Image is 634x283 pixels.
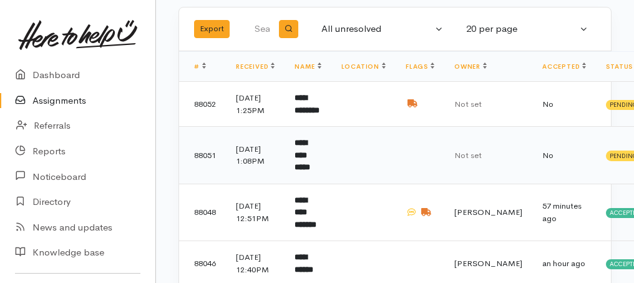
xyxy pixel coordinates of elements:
button: All unresolved [314,17,451,41]
span: Not set [454,150,482,161]
td: 88052 [179,82,226,127]
a: # [194,62,206,71]
span: No [542,150,554,161]
td: [DATE] 1:08PM [226,127,285,184]
a: Owner [454,62,487,71]
div: All unresolved [321,22,432,36]
a: Name [295,62,321,71]
a: Flags [406,62,434,71]
span: [PERSON_NAME] [454,207,522,217]
div: 20 per page [466,22,577,36]
span: [PERSON_NAME] [454,258,522,269]
td: 88048 [179,184,226,241]
span: No [542,99,554,109]
time: 57 minutes ago [542,201,582,224]
a: Accepted [542,62,586,71]
td: [DATE] 12:51PM [226,184,285,241]
button: Export [194,20,230,38]
td: [DATE] 1:25PM [226,82,285,127]
td: 88051 [179,127,226,184]
a: Received [236,62,275,71]
time: an hour ago [542,258,585,269]
input: Search [254,14,272,44]
a: Location [341,62,386,71]
button: 20 per page [459,17,596,41]
span: Not set [454,99,482,109]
